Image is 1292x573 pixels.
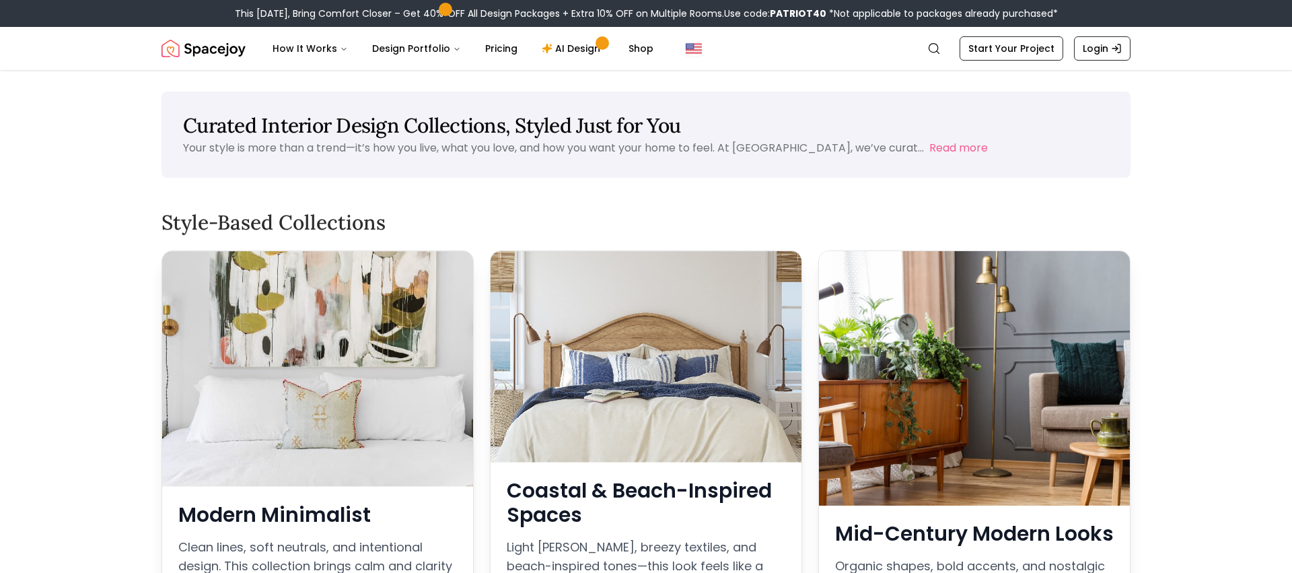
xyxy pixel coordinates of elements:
[161,210,1130,234] h2: Style-Based Collections
[161,35,246,62] a: Spacejoy
[770,7,826,20] b: PATRIOT40
[161,27,1130,70] nav: Global
[235,7,1058,20] div: This [DATE], Bring Comfort Closer – Get 40% OFF All Design Packages + Extra 10% OFF on Multiple R...
[826,7,1058,20] span: *Not applicable to packages already purchased*
[178,503,457,527] h3: Modern Minimalist
[1074,36,1130,61] a: Login
[262,35,359,62] button: How It Works
[507,479,785,527] h3: Coastal & Beach-Inspired Spaces
[183,113,1109,137] h1: Curated Interior Design Collections, Styled Just for You
[929,140,988,156] button: Read more
[262,35,664,62] nav: Main
[618,35,664,62] a: Shop
[361,35,472,62] button: Design Portfolio
[531,35,615,62] a: AI Design
[474,35,528,62] a: Pricing
[724,7,826,20] span: Use code:
[835,522,1114,546] h3: Mid-Century Modern Looks
[183,140,924,156] p: Your style is more than a trend—it’s how you live, what you love, and how you want your home to f...
[960,36,1063,61] a: Start Your Project
[161,35,246,62] img: Spacejoy Logo
[686,40,702,57] img: United States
